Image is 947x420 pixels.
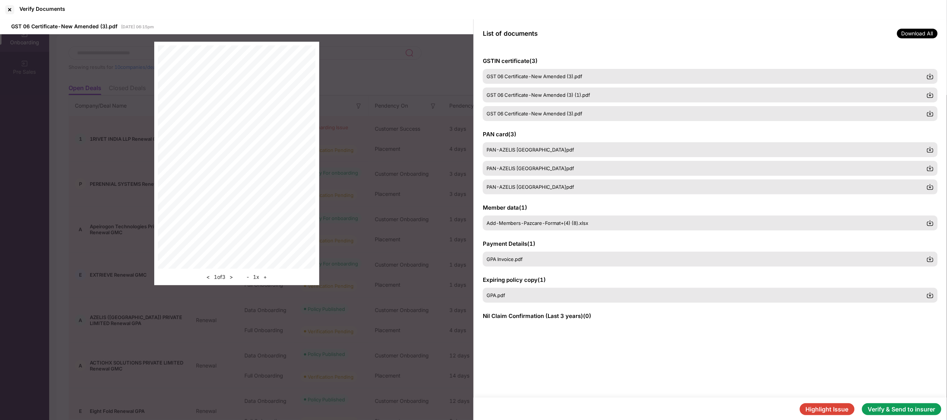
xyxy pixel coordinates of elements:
[483,312,591,319] span: Nil Claim Confirmation (Last 3 years) ( 0 )
[927,219,934,227] img: svg+xml;base64,PHN2ZyBpZD0iRG93bmxvYWQtMzJ4MzIiIHhtbG5zPSJodHRwOi8vd3d3LnczLm9yZy8yMDAwL3N2ZyIgd2...
[483,276,546,283] span: Expiring policy copy ( 1 )
[862,403,941,415] button: Verify & Send to insurer
[927,91,934,99] img: svg+xml;base64,PHN2ZyBpZD0iRG93bmxvYWQtMzJ4MzIiIHhtbG5zPSJodHRwOi8vd3d3LnczLm9yZy8yMDAwL3N2ZyIgd2...
[487,165,574,171] span: PAN-AZELIS [GEOGRAPHIC_DATA]pdf
[121,24,154,29] span: [DATE] 06:15pm
[927,146,934,153] img: svg+xml;base64,PHN2ZyBpZD0iRG93bmxvYWQtMzJ4MzIiIHhtbG5zPSJodHRwOi8vd3d3LnczLm9yZy8yMDAwL3N2ZyIgd2...
[483,240,535,247] span: Payment Details ( 1 )
[897,29,938,38] span: Download All
[483,131,516,138] span: PAN card ( 3 )
[205,273,235,281] div: 1 of 3
[483,57,538,64] span: GSTIN certificate ( 3 )
[487,292,505,298] span: GPA.pdf
[487,147,574,153] span: PAN-AZELIS [GEOGRAPHIC_DATA]pdf
[487,184,574,190] span: PAN-AZELIS [GEOGRAPHIC_DATA]pdf
[927,73,934,80] img: svg+xml;base64,PHN2ZyBpZD0iRG93bmxvYWQtMzJ4MzIiIHhtbG5zPSJodHRwOi8vd3d3LnczLm9yZy8yMDAwL3N2ZyIgd2...
[927,110,934,117] img: svg+xml;base64,PHN2ZyBpZD0iRG93bmxvYWQtMzJ4MzIiIHhtbG5zPSJodHRwOi8vd3d3LnczLm9yZy8yMDAwL3N2ZyIgd2...
[487,220,588,226] span: Add-Members-Pazcare-Format+(4) (8).xlsx
[11,23,117,29] span: GST 06 Certificate-New Amended (3).pdf
[483,30,538,37] span: List of documents
[483,204,527,211] span: Member data ( 1 )
[487,92,590,98] span: GST 06 Certificate-New Amended (3) (1).pdf
[245,273,251,281] button: -
[487,111,582,117] span: GST 06 Certificate-New Amended (3).pdf
[927,165,934,172] img: svg+xml;base64,PHN2ZyBpZD0iRG93bmxvYWQtMzJ4MzIiIHhtbG5zPSJodHRwOi8vd3d3LnczLm9yZy8yMDAwL3N2ZyIgd2...
[205,273,212,281] button: <
[800,403,855,415] button: Highlight Issue
[487,256,523,262] span: GPA Invoice.pdf
[927,255,934,263] img: svg+xml;base64,PHN2ZyBpZD0iRG93bmxvYWQtMzJ4MzIiIHhtbG5zPSJodHRwOi8vd3d3LnczLm9yZy8yMDAwL3N2ZyIgd2...
[19,6,65,12] div: Verify Documents
[262,273,269,281] button: +
[927,292,934,299] img: svg+xml;base64,PHN2ZyBpZD0iRG93bmxvYWQtMzJ4MzIiIHhtbG5zPSJodHRwOi8vd3d3LnczLm9yZy8yMDAwL3N2ZyIgd2...
[487,73,582,79] span: GST 06 Certificate-New Amended (3).pdf
[245,273,269,281] div: 1 x
[927,183,934,191] img: svg+xml;base64,PHN2ZyBpZD0iRG93bmxvYWQtMzJ4MzIiIHhtbG5zPSJodHRwOi8vd3d3LnczLm9yZy8yMDAwL3N2ZyIgd2...
[228,273,235,281] button: >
